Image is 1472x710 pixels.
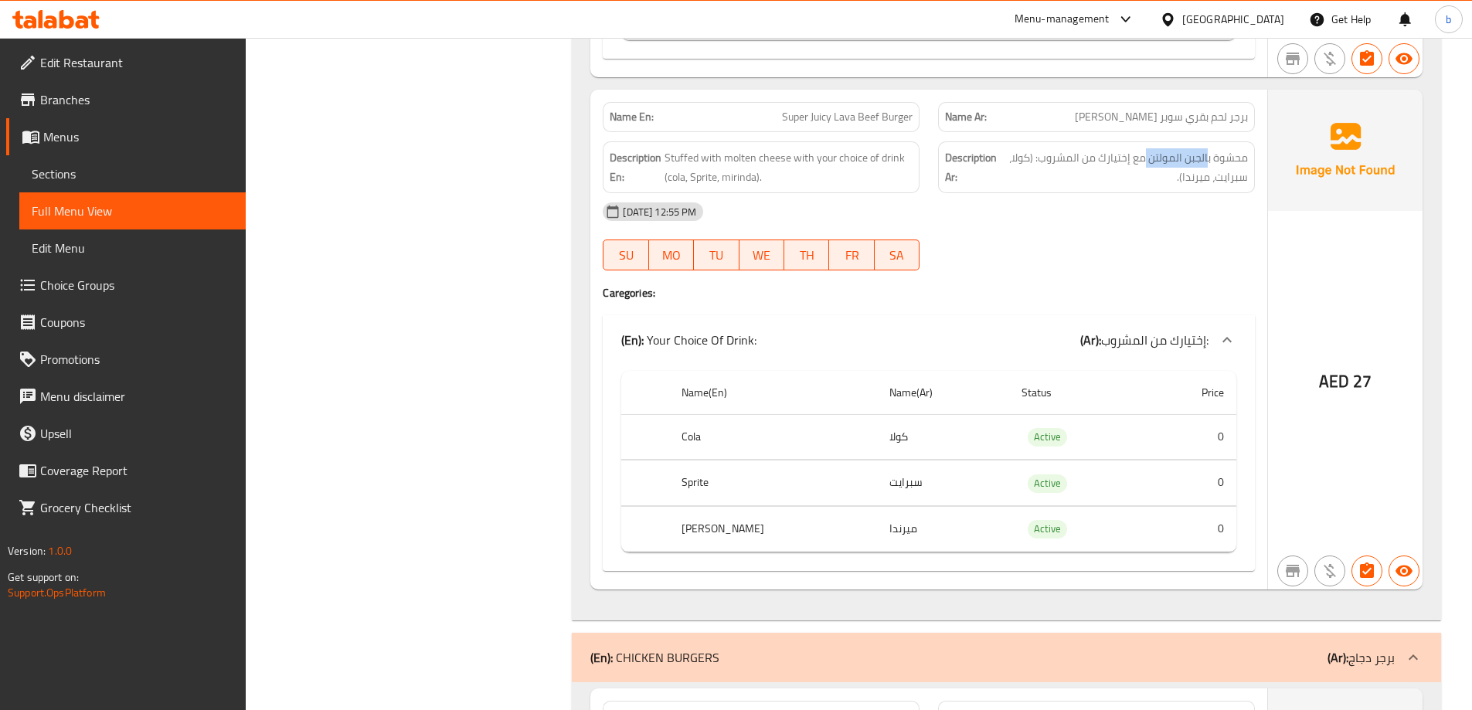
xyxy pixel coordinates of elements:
[40,90,233,109] span: Branches
[8,567,79,587] span: Get support on:
[610,244,642,267] span: SU
[665,148,913,186] span: Stuffed with molten cheese with your choice of drink (cola, Sprite, mirinda).
[877,414,1008,460] td: كولا
[40,313,233,331] span: Coupons
[877,371,1008,415] th: Name(Ar)
[877,506,1008,552] td: ميرندا
[32,165,233,183] span: Sections
[32,239,233,257] span: Edit Menu
[603,285,1255,301] h4: Caregories:
[1009,371,1145,415] th: Status
[1353,366,1372,396] span: 27
[621,328,644,352] b: (En):
[610,109,654,125] strong: Name En:
[655,244,688,267] span: MO
[1277,555,1308,586] button: Not branch specific item
[8,583,106,603] a: Support.OpsPlatform
[881,244,913,267] span: SA
[1268,90,1423,210] img: Ae5nvW7+0k+MAAAAAElFTkSuQmCC
[1277,43,1308,74] button: Not branch specific item
[790,244,823,267] span: TH
[6,489,246,526] a: Grocery Checklist
[1145,506,1236,552] td: 0
[590,648,719,667] p: CHICKEN BURGERS
[1319,366,1349,396] span: AED
[1028,474,1067,492] span: Active
[572,633,1441,682] div: (En): CHICKEN BURGERS(Ar):برجر دجاج
[40,498,233,517] span: Grocery Checklist
[40,424,233,443] span: Upsell
[43,127,233,146] span: Menus
[19,229,246,267] a: Edit Menu
[610,148,661,186] strong: Description En:
[603,239,648,270] button: SU
[1015,10,1110,29] div: Menu-management
[621,371,1236,553] table: choices table
[6,341,246,378] a: Promotions
[829,239,874,270] button: FR
[1328,648,1395,667] p: برجر دجاج
[617,205,702,219] span: [DATE] 12:55 PM
[6,44,246,81] a: Edit Restaurant
[6,452,246,489] a: Coverage Report
[1145,414,1236,460] td: 0
[1080,328,1101,352] b: (Ar):
[6,304,246,341] a: Coupons
[945,109,987,125] strong: Name Ar:
[603,315,1255,365] div: (En): Your Choice Of Drink:(Ar):إختيارك من المشروب:
[782,109,913,125] span: Super Juicy Lava Beef Burger
[1001,148,1248,186] span: محشوة بالجبن المولتن مع إختيارك من المشروب: (كولا، سبرايت، ميرندا).
[8,541,46,561] span: Version:
[6,378,246,415] a: Menu disclaimer
[1182,11,1284,28] div: [GEOGRAPHIC_DATA]
[669,506,877,552] th: [PERSON_NAME]
[1314,43,1345,74] button: Purchased item
[1389,555,1419,586] button: Available
[1028,520,1067,538] span: Active
[1351,43,1382,74] button: Has choices
[1101,328,1209,352] span: إختيارك من المشروب:
[6,267,246,304] a: Choice Groups
[40,350,233,369] span: Promotions
[1389,43,1419,74] button: Available
[875,239,920,270] button: SA
[590,646,613,669] b: (En):
[40,276,233,294] span: Choice Groups
[877,460,1008,506] td: سبرايت
[32,202,233,220] span: Full Menu View
[40,53,233,72] span: Edit Restaurant
[40,387,233,406] span: Menu disclaimer
[6,415,246,452] a: Upsell
[739,239,784,270] button: WE
[649,239,694,270] button: MO
[1314,555,1345,586] button: Purchased item
[40,461,233,480] span: Coverage Report
[945,148,998,186] strong: Description Ar:
[835,244,868,267] span: FR
[1145,460,1236,506] td: 0
[1351,555,1382,586] button: Has choices
[694,239,739,270] button: TU
[1028,428,1067,446] span: Active
[6,118,246,155] a: Menus
[784,239,829,270] button: TH
[700,244,733,267] span: TU
[1446,11,1451,28] span: b
[1075,109,1248,125] span: برجر لحم بقري سوبر [PERSON_NAME]
[669,371,877,415] th: Name(En)
[669,460,877,506] th: Sprite
[1145,371,1236,415] th: Price
[19,155,246,192] a: Sections
[1328,646,1348,669] b: (Ar):
[19,192,246,229] a: Full Menu View
[48,541,72,561] span: 1.0.0
[746,244,778,267] span: WE
[1028,474,1067,493] div: Active
[6,81,246,118] a: Branches
[621,331,756,349] p: Your Choice Of Drink:
[669,414,877,460] th: Cola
